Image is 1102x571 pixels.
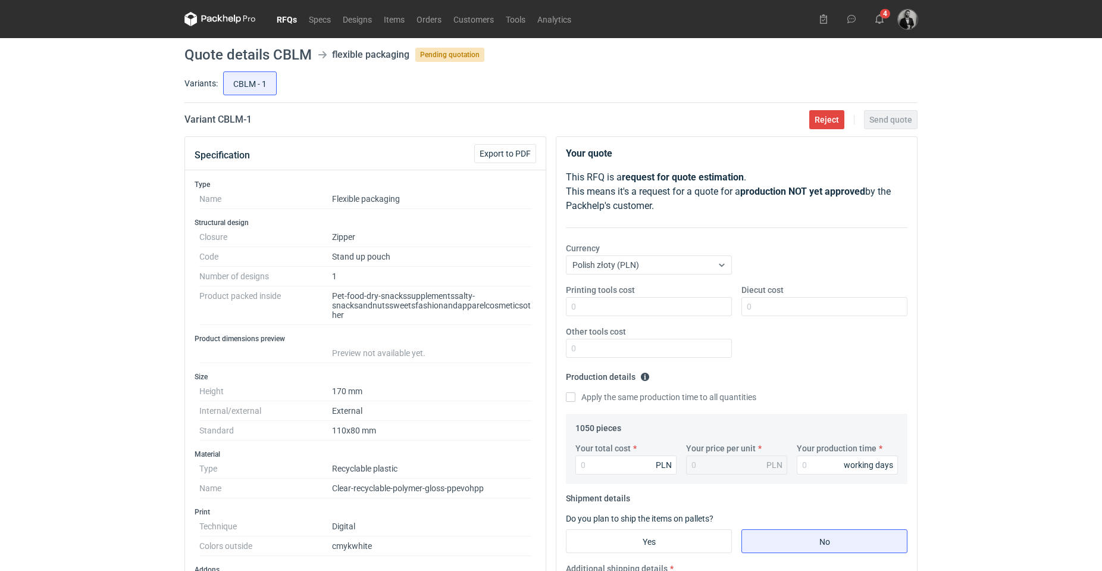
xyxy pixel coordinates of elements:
[195,450,536,459] h3: Material
[741,284,784,296] label: Diecut cost
[566,391,756,403] label: Apply the same production time to all quantities
[271,12,303,26] a: RFQs
[199,247,332,267] dt: Code
[195,334,536,344] h3: Product dimensions preview
[332,401,531,421] dd: External
[870,10,889,29] button: 4
[332,536,531,556] dd: cmyk white
[797,455,898,475] input: 0
[566,326,626,338] label: Other tools cost
[199,382,332,401] dt: Height
[766,459,782,471] div: PLN
[500,12,531,26] a: Tools
[199,189,332,209] dt: Name
[797,442,876,454] label: Your production time
[184,12,256,26] svg: Packhelp Pro
[656,459,672,471] div: PLN
[566,242,600,254] label: Currency
[622,171,744,183] strong: request for quote estimation
[566,297,732,316] input: 0
[575,419,621,433] legend: 1050 pieces
[566,170,907,213] p: This RFQ is a . This means it's a request for a quote for a by the Packhelp's customer.
[572,260,639,270] span: Polish złoty (PLN)
[741,529,907,553] label: No
[332,421,531,441] dd: 110x80 mm
[566,339,732,358] input: 0
[184,48,312,62] h1: Quote details CBLM
[199,286,332,325] dt: Product packed inside
[869,116,912,124] span: Send quote
[303,12,337,26] a: Specs
[195,507,536,517] h3: Print
[332,247,531,267] dd: Stand up pouch
[474,144,536,163] button: Export to PDF
[199,401,332,421] dt: Internal/external
[195,218,536,227] h3: Structural design
[566,529,732,553] label: Yes
[184,77,218,89] label: Variants:
[575,442,631,454] label: Your total cost
[480,149,531,158] span: Export to PDF
[199,517,332,536] dt: Technique
[566,514,713,523] label: Do you plan to ship the items on pallets?
[199,421,332,441] dt: Standard
[195,141,250,170] button: Specification
[199,227,332,247] dt: Closure
[332,267,531,286] dd: 1
[447,12,500,26] a: Customers
[195,180,536,189] h3: Type
[531,12,577,26] a: Analytics
[415,48,484,62] span: Pending quotation
[378,12,411,26] a: Items
[332,382,531,401] dd: 170 mm
[199,479,332,498] dt: Name
[566,367,650,382] legend: Production details
[332,189,531,209] dd: Flexible packaging
[815,116,839,124] span: Reject
[566,284,635,296] label: Printing tools cost
[411,12,447,26] a: Orders
[199,459,332,479] dt: Type
[332,459,531,479] dd: Recyclable plastic
[898,10,918,29] img: Dragan Čivčić
[575,455,677,475] input: 0
[332,227,531,247] dd: Zipper
[199,267,332,286] dt: Number of designs
[686,442,756,454] label: Your price per unit
[199,536,332,556] dt: Colors outside
[184,113,252,127] h2: Variant CBLM - 1
[844,459,893,471] div: working days
[195,372,536,382] h3: Size
[332,348,425,358] span: Preview not available yet.
[864,110,918,129] button: Send quote
[332,479,531,498] dd: Clear-recyclable-polymer-gloss-ppevohpp
[809,110,844,129] button: Reject
[566,148,612,159] strong: Your quote
[332,517,531,536] dd: Digital
[332,48,409,62] div: flexible packaging
[332,286,531,325] dd: Pet-food-dry-snackssupplementssalty-snacksandnutssweetsfashionandapparelcosmeticsother
[223,71,277,95] label: CBLM - 1
[740,186,865,197] strong: production NOT yet approved
[741,297,907,316] input: 0
[566,489,630,503] legend: Shipment details
[337,12,378,26] a: Designs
